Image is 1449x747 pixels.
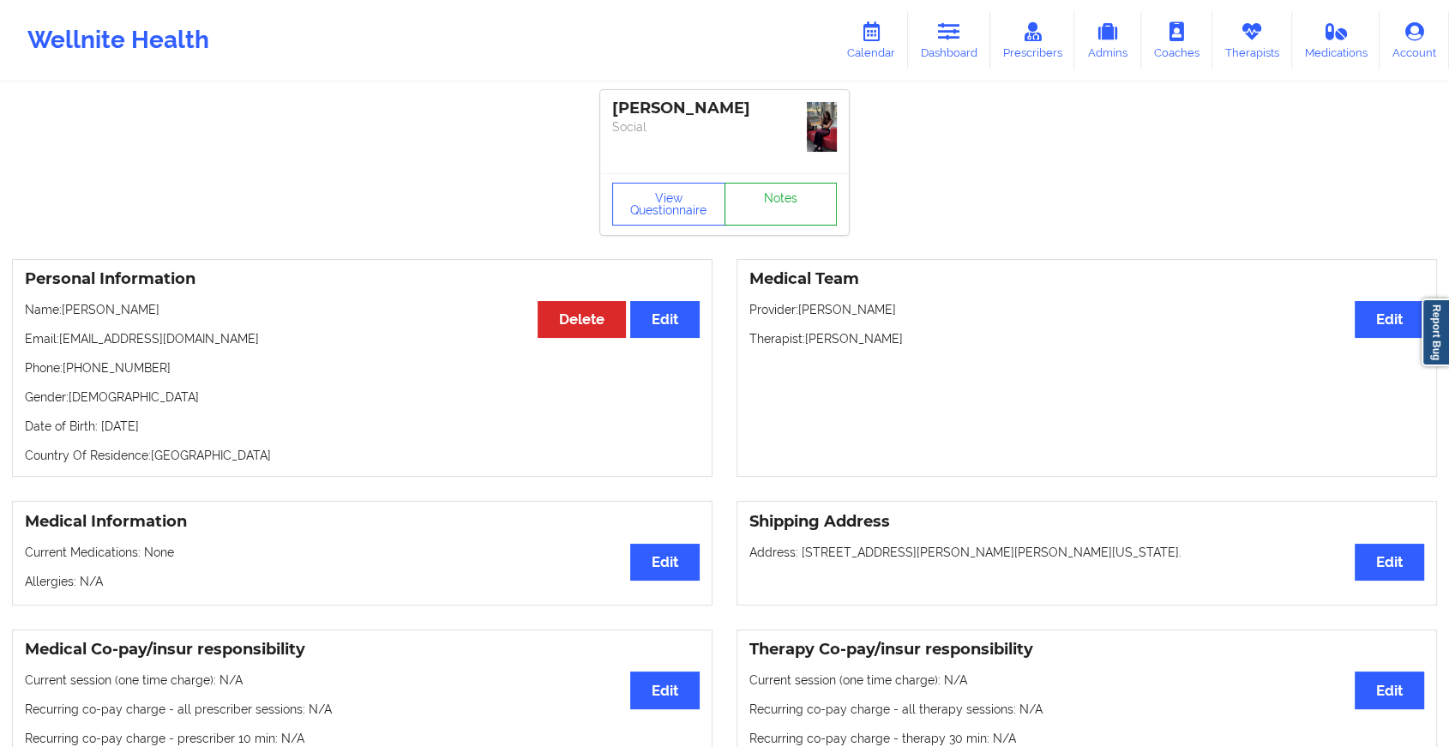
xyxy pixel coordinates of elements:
[1422,298,1449,366] a: Report Bug
[538,301,626,338] button: Delete
[749,730,1424,747] p: Recurring co-pay charge - therapy 30 min : N/A
[749,544,1424,561] p: Address: [STREET_ADDRESS][PERSON_NAME][PERSON_NAME][US_STATE].
[612,118,837,136] p: Social
[25,301,700,318] p: Name: [PERSON_NAME]
[612,99,837,118] div: [PERSON_NAME]
[25,269,700,289] h3: Personal Information
[25,701,700,718] p: Recurring co-pay charge - all prescriber sessions : N/A
[25,447,700,464] p: Country Of Residence: [GEOGRAPHIC_DATA]
[1355,672,1424,708] button: Edit
[25,640,700,660] h3: Medical Co-pay/insur responsibility
[1355,301,1424,338] button: Edit
[749,701,1424,718] p: Recurring co-pay charge - all therapy sessions : N/A
[25,359,700,377] p: Phone: [PHONE_NUMBER]
[25,330,700,347] p: Email: [EMAIL_ADDRESS][DOMAIN_NAME]
[630,301,700,338] button: Edit
[630,544,700,581] button: Edit
[25,672,700,689] p: Current session (one time charge): N/A
[749,269,1424,289] h3: Medical Team
[630,672,700,708] button: Edit
[1380,12,1449,69] a: Account
[807,102,837,152] img: 878550a3-27d0-4f8c-8773-67a2672d3402_2a30e30d-62a4-4099-aa05-24d1a1861b60F60EB9F5-3D94-4E44-A1B4-...
[749,672,1424,689] p: Current session (one time charge): N/A
[749,301,1424,318] p: Provider: [PERSON_NAME]
[834,12,908,69] a: Calendar
[1074,12,1141,69] a: Admins
[749,512,1424,532] h3: Shipping Address
[25,573,700,590] p: Allergies: N/A
[749,640,1424,660] h3: Therapy Co-pay/insur responsibility
[25,512,700,532] h3: Medical Information
[1212,12,1292,69] a: Therapists
[25,389,700,406] p: Gender: [DEMOGRAPHIC_DATA]
[25,418,700,435] p: Date of Birth: [DATE]
[749,330,1424,347] p: Therapist: [PERSON_NAME]
[1292,12,1380,69] a: Medications
[25,544,700,561] p: Current Medications: None
[612,183,725,226] button: View Questionnaire
[1141,12,1212,69] a: Coaches
[990,12,1075,69] a: Prescribers
[724,183,838,226] a: Notes
[25,730,700,747] p: Recurring co-pay charge - prescriber 10 min : N/A
[908,12,990,69] a: Dashboard
[1355,544,1424,581] button: Edit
